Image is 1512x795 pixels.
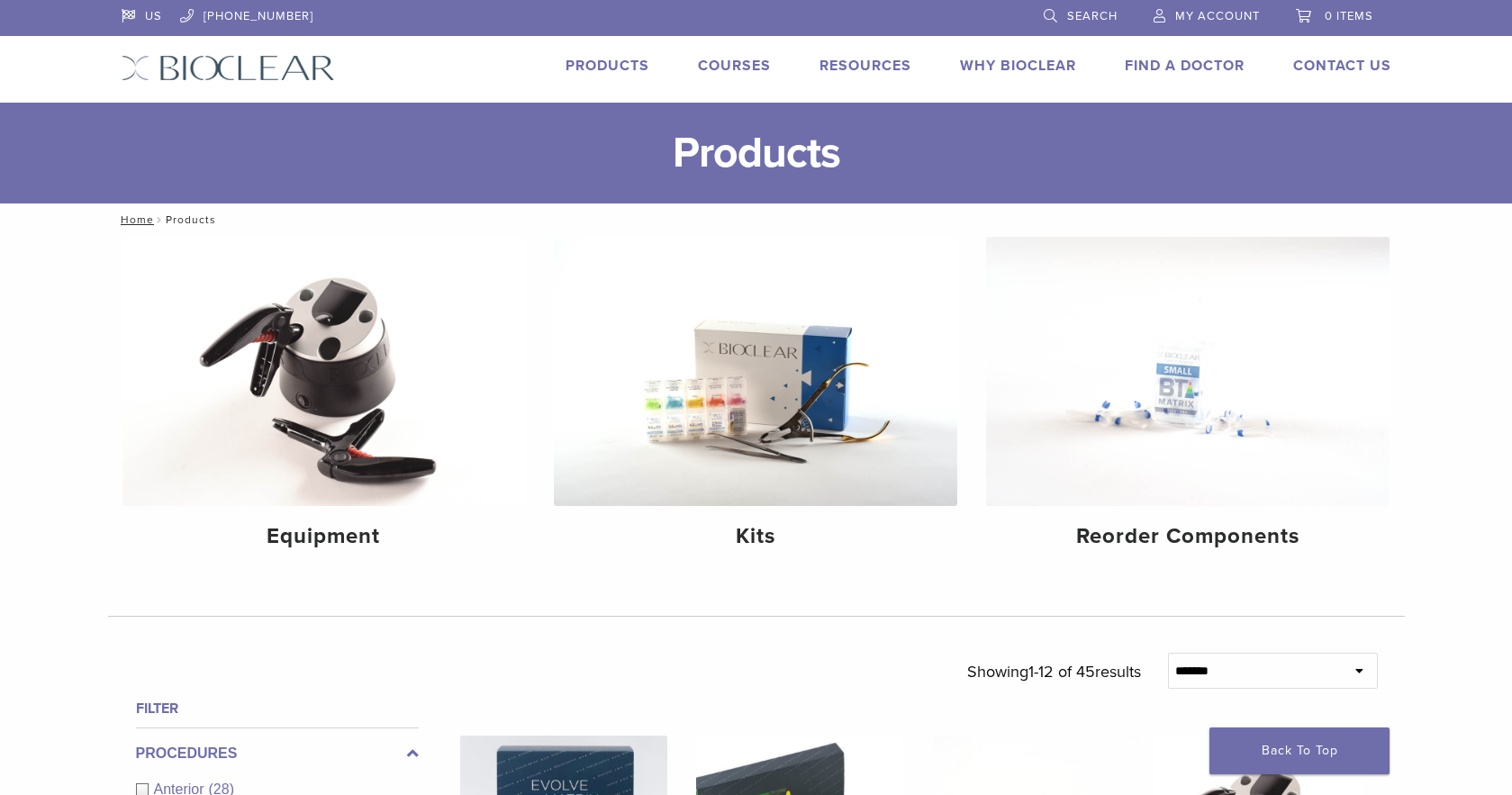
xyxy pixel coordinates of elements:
h4: Reorder Components [1000,520,1375,553]
a: Home [115,213,154,226]
img: Kits [554,237,957,506]
span: / [154,215,166,224]
a: Reorder Components [986,237,1390,565]
a: Find A Doctor [1125,57,1245,75]
span: Search [1067,9,1118,23]
a: Courses [698,57,771,75]
a: Kits [554,237,957,565]
h4: Equipment [137,520,512,553]
a: Products [566,57,649,75]
a: Back To Top [1209,727,1390,774]
img: Equipment [122,237,526,506]
p: Showing results [967,653,1141,691]
span: My Account [1175,9,1260,23]
span: 1-12 of 45 [1028,662,1095,682]
h4: Kits [568,520,943,553]
img: Bioclear [122,55,335,81]
label: Procedures [136,743,419,764]
img: Reorder Components [986,237,1390,506]
h4: Filter [136,698,419,719]
span: 0 items [1325,9,1373,23]
a: Resources [819,57,911,75]
a: Why Bioclear [960,57,1076,75]
nav: Products [108,203,1405,236]
a: Contact Us [1293,57,1391,75]
a: Equipment [122,237,526,565]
